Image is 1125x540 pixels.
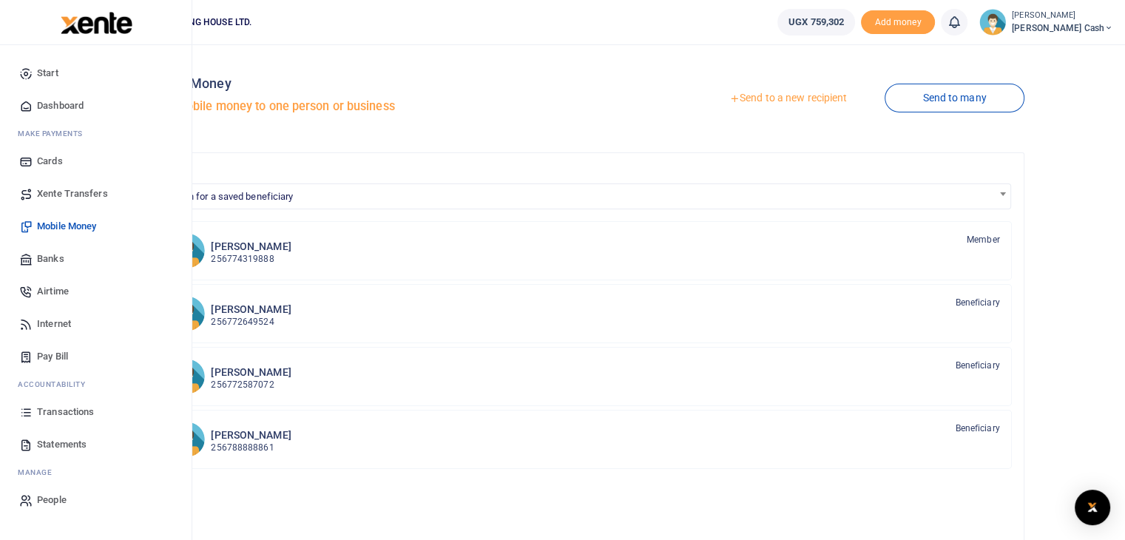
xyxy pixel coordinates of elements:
[158,347,1011,406] a: LN [PERSON_NAME] 256772587072 Beneficiary
[12,308,180,340] a: Internet
[211,315,291,329] p: 256772649524
[37,284,69,299] span: Airtime
[1075,490,1110,525] div: Open Intercom Messenger
[211,240,291,253] h6: [PERSON_NAME]
[12,57,180,90] a: Start
[37,66,58,81] span: Start
[692,85,885,112] a: Send to a new recipient
[157,183,1010,209] span: Search for a saved beneficiary
[955,422,999,435] span: Beneficiary
[1012,21,1113,35] span: [PERSON_NAME] Cash
[37,405,94,419] span: Transactions
[861,10,935,35] li: Toup your wallet
[158,410,1011,469] a: JB [PERSON_NAME] 256788888861 Beneficiary
[955,296,999,309] span: Beneficiary
[37,98,84,113] span: Dashboard
[979,9,1113,36] a: profile-user [PERSON_NAME] [PERSON_NAME] Cash
[211,378,291,392] p: 256772587072
[37,154,63,169] span: Cards
[885,84,1024,112] a: Send to many
[158,184,1010,207] span: Search for a saved beneficiary
[37,317,71,331] span: Internet
[37,252,64,266] span: Banks
[12,210,180,243] a: Mobile Money
[967,233,1000,246] span: Member
[158,221,1011,280] a: PK [PERSON_NAME] 256774319888 Member
[788,15,844,30] span: UGX 759,302
[12,396,180,428] a: Transactions
[12,340,180,373] a: Pay Bill
[211,429,291,442] h6: [PERSON_NAME]
[12,90,180,122] a: Dashboard
[25,467,53,478] span: anage
[145,99,578,114] h5: Send mobile money to one person or business
[861,16,935,27] a: Add money
[12,373,180,396] li: Ac
[12,145,180,178] a: Cards
[163,191,293,202] span: Search for a saved beneficiary
[12,484,180,516] a: People
[37,493,67,507] span: People
[37,349,68,364] span: Pay Bill
[861,10,935,35] span: Add money
[12,178,180,210] a: Xente Transfers
[37,186,108,201] span: Xente Transfers
[1012,10,1113,22] small: [PERSON_NAME]
[12,275,180,308] a: Airtime
[955,359,999,372] span: Beneficiary
[12,122,180,145] li: M
[12,461,180,484] li: M
[59,16,132,27] a: logo-small logo-large logo-large
[37,437,87,452] span: Statements
[61,12,132,34] img: logo-large
[37,219,96,234] span: Mobile Money
[158,284,1011,343] a: BK [PERSON_NAME] 256772649524 Beneficiary
[211,303,291,316] h6: [PERSON_NAME]
[211,366,291,379] h6: [PERSON_NAME]
[12,243,180,275] a: Banks
[211,441,291,455] p: 256788888861
[771,9,861,36] li: Wallet ballance
[979,9,1006,36] img: profile-user
[777,9,855,36] a: UGX 759,302
[29,379,85,390] span: countability
[211,252,291,266] p: 256774319888
[12,428,180,461] a: Statements
[25,128,83,139] span: ake Payments
[145,75,578,92] h4: Mobile Money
